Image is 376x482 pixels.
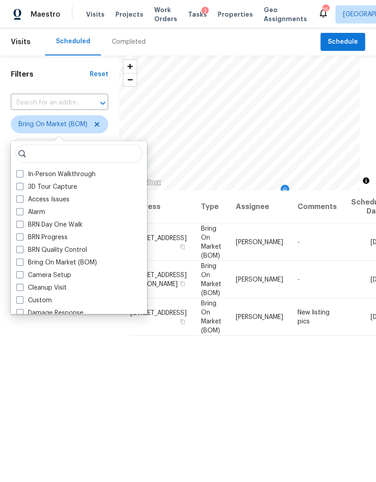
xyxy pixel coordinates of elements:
span: Visits [86,10,105,19]
span: [STREET_ADDRESS][PERSON_NAME] [130,272,187,287]
div: 25 [322,5,329,14]
button: Open [96,97,109,109]
span: [PERSON_NAME] [236,276,283,282]
div: Reset [90,70,108,79]
h1: Filters [11,70,90,79]
span: Bring On Market (BOM) [201,300,221,333]
label: Damage Response [16,309,83,318]
span: [PERSON_NAME] [236,314,283,320]
span: Toggle attribution [363,176,369,186]
label: BRN Day One Walk [16,220,83,229]
span: Visits [11,32,31,52]
canvas: Map [119,55,360,191]
div: Scheduled [56,37,90,46]
span: New listing pics [298,309,330,324]
span: Projects [115,10,143,19]
span: Tasks [188,11,207,18]
label: Alarm [16,208,45,217]
span: Schedule [328,36,358,48]
label: 3D Tour Capture [16,182,77,191]
span: [PERSON_NAME] [236,239,283,245]
span: - [298,239,300,245]
th: Type [194,191,229,223]
input: Search for an address... [11,96,83,110]
span: [STREET_ADDRESS] [130,309,187,316]
span: Bring On Market (BOM) [18,120,87,129]
div: 2 [202,7,209,16]
span: Geo Assignments [264,5,307,23]
label: Custom [16,296,52,305]
button: Toggle attribution [361,175,371,186]
label: BRN Progress [16,233,68,242]
label: BRN Quality Control [16,246,87,255]
span: Maestro [31,10,60,19]
label: Access Issues [16,195,69,204]
button: Copy Address [179,279,187,287]
div: Map marker [280,185,289,199]
button: Zoom out [124,73,137,86]
span: [STREET_ADDRESS] [130,235,187,241]
th: Address [130,191,194,223]
span: Bring On Market (BOM) [201,263,221,296]
label: Camera Setup [16,271,71,280]
button: Copy Address [179,242,187,250]
span: Properties [218,10,253,19]
div: Completed [112,37,146,46]
label: Cleanup Visit [16,283,67,292]
span: Work Orders [154,5,177,23]
label: In-Person Walkthrough [16,170,96,179]
span: - [298,276,300,282]
button: Zoom in [124,60,137,73]
label: Bring On Market (BOM) [16,258,97,267]
span: Bring On Market (BOM) [201,225,221,259]
th: Comments [290,191,344,223]
th: Assignee [229,191,290,223]
button: Schedule [321,33,365,51]
button: Copy Address [179,317,187,325]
